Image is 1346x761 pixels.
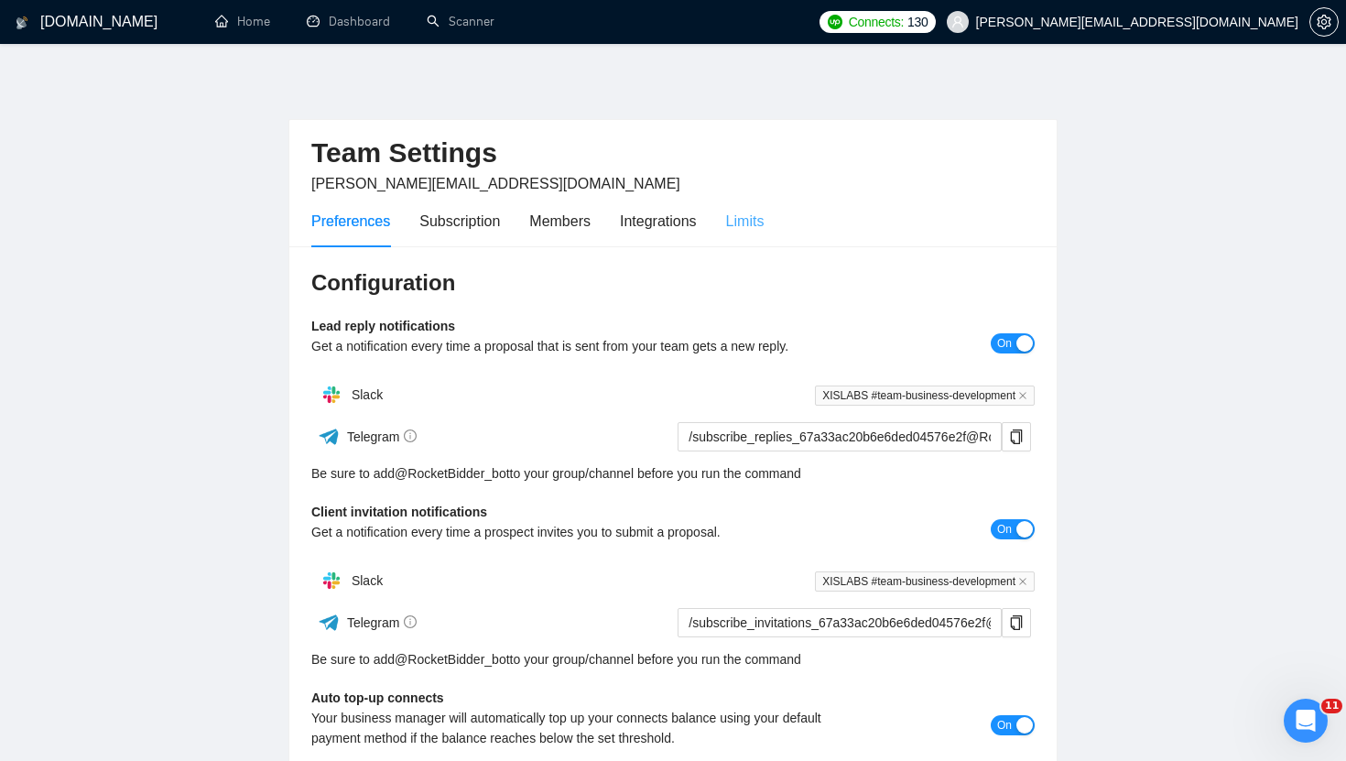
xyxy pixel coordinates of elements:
[16,8,28,38] img: logo
[37,130,330,223] p: Hi [PERSON_NAME][EMAIL_ADDRESS][DOMAIN_NAME] 👋
[395,649,510,669] a: @RocketBidder_bot
[815,386,1035,406] span: XISLABS #team-business-development
[815,571,1035,592] span: XISLABS #team-business-development
[1002,422,1031,451] button: copy
[38,416,307,454] div: ✅ How To: Connect your agency to [DOMAIN_NAME]
[1018,391,1027,400] span: close
[231,29,267,66] img: Profile image for Dima
[395,463,510,484] a: @RocketBidder_bot
[311,210,390,233] div: Preferences
[404,615,417,628] span: info-circle
[38,312,306,332] div: We typically reply in under a minute
[122,571,244,645] button: Messages
[352,573,383,588] span: Slack
[311,135,1035,172] h2: Team Settings
[290,617,320,630] span: Help
[266,29,302,66] img: Profile image for Iryna
[311,505,487,519] b: Client invitation notifications
[318,425,341,448] img: ww3wtPAAAAAElFTkSuQmCC
[27,364,340,401] button: Search for help
[244,571,366,645] button: Help
[311,463,1035,484] div: Be sure to add to your group/channel before you run the command
[347,429,418,444] span: Telegram
[997,519,1012,539] span: On
[196,29,233,66] img: Profile image for Nazar
[1284,699,1328,743] iframe: To enrich screen reader interactions, please activate Accessibility in Grammarly extension settings
[313,376,350,413] img: hpQkSZIkSZIkSZIkSZIkSZIkSZIkSZIkSZIkSZIkSZIkSZIkSZIkSZIkSZIkSZIkSZIkSZIkSZIkSZIkSZIkSZIkSZIkSZIkS...
[1003,615,1030,630] span: copy
[404,429,417,442] span: info-circle
[849,12,904,32] span: Connects:
[907,12,928,32] span: 130
[38,522,307,541] div: 👑 Laziza AI - Job Pre-Qualification
[997,715,1012,735] span: On
[352,387,383,402] span: Slack
[27,462,340,515] div: 🔠 GigRadar Search Syntax: Query Operators for Optimized Job Searches
[726,210,765,233] div: Limits
[1309,7,1339,37] button: setting
[38,293,306,312] div: Send us a message
[38,556,307,575] div: Sardor AI Prompt Library
[307,14,390,29] a: dashboardDashboard
[828,15,842,29] img: upwork-logo.png
[529,210,591,233] div: Members
[40,617,81,630] span: Home
[311,319,455,333] b: Lead reply notifications
[1321,699,1342,713] span: 11
[311,690,444,705] b: Auto top-up connects
[427,14,494,29] a: searchScanner
[38,469,307,507] div: 🔠 GigRadar Search Syntax: Query Operators for Optimized Job Searches
[1309,15,1339,29] a: setting
[951,16,964,28] span: user
[311,708,854,748] div: Your business manager will automatically top up your connects balance using your default payment ...
[997,333,1012,353] span: On
[318,611,341,634] img: ww3wtPAAAAAElFTkSuQmCC
[313,562,350,599] img: hpQkSZIkSZIkSZIkSZIkSZIkSZIkSZIkSZIkSZIkSZIkSZIkSZIkSZIkSZIkSZIkSZIkSZIkSZIkSZIkSZIkSZIkSZIkSZIkS...
[38,374,148,393] span: Search for help
[347,615,418,630] span: Telegram
[1002,608,1031,637] button: copy
[27,515,340,549] div: 👑 Laziza AI - Job Pre-Qualification
[1310,15,1338,29] span: setting
[311,336,854,356] div: Get a notification every time a proposal that is sent from your team gets a new reply.
[311,522,854,542] div: Get a notification every time a prospect invites you to submit a proposal.
[311,649,1035,669] div: Be sure to add to your group/channel before you run the command
[18,277,348,347] div: Send us a messageWe typically reply in under a minute
[620,210,697,233] div: Integrations
[37,35,66,64] img: logo
[311,176,680,191] span: [PERSON_NAME][EMAIL_ADDRESS][DOMAIN_NAME]
[1003,429,1030,444] span: copy
[419,210,500,233] div: Subscription
[37,223,330,255] p: How can we help?
[311,268,1035,298] h3: Configuration
[315,29,348,62] div: Close
[215,14,270,29] a: homeHome
[27,408,340,462] div: ✅ How To: Connect your agency to [DOMAIN_NAME]
[152,617,215,630] span: Messages
[1018,577,1027,586] span: close
[27,549,340,582] div: Sardor AI Prompt Library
